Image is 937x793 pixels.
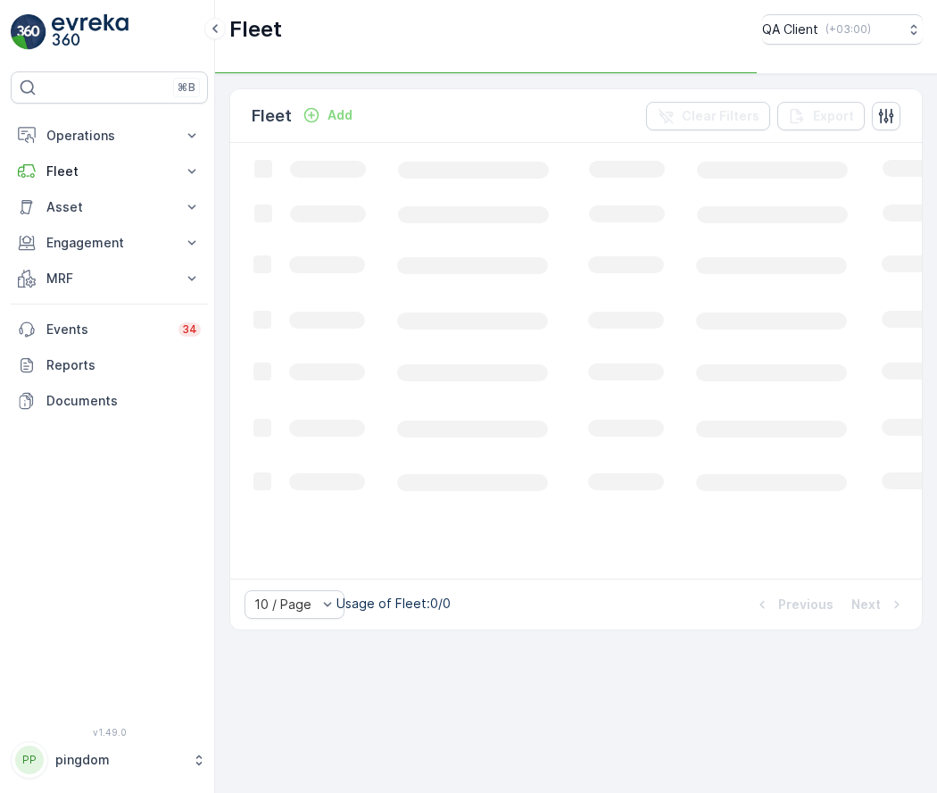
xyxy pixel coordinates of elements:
[646,102,770,130] button: Clear Filters
[11,14,46,50] img: logo
[11,383,208,419] a: Documents
[328,106,352,124] p: Add
[55,751,183,769] p: pingdom
[336,595,451,613] p: Usage of Fleet : 0/0
[850,594,908,615] button: Next
[11,741,208,779] button: PPpingdom
[46,356,201,374] p: Reports
[11,154,208,189] button: Fleet
[762,21,818,38] p: QA Client
[46,127,172,145] p: Operations
[11,118,208,154] button: Operations
[178,80,195,95] p: ⌘B
[778,596,833,614] p: Previous
[11,261,208,296] button: MRF
[851,596,881,614] p: Next
[52,14,129,50] img: logo_light-DOdMpM7g.png
[813,107,854,125] p: Export
[777,102,865,130] button: Export
[252,104,292,129] p: Fleet
[295,104,360,126] button: Add
[15,746,44,774] div: PP
[11,312,208,347] a: Events34
[11,225,208,261] button: Engagement
[46,234,172,252] p: Engagement
[46,163,172,180] p: Fleet
[682,107,759,125] p: Clear Filters
[825,22,871,37] p: ( +03:00 )
[182,322,197,337] p: 34
[751,594,835,615] button: Previous
[46,321,168,338] p: Events
[229,15,282,44] p: Fleet
[11,189,208,225] button: Asset
[46,392,201,410] p: Documents
[762,14,923,45] button: QA Client(+03:00)
[11,727,208,738] span: v 1.49.0
[46,270,172,288] p: MRF
[11,347,208,383] a: Reports
[46,198,172,216] p: Asset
